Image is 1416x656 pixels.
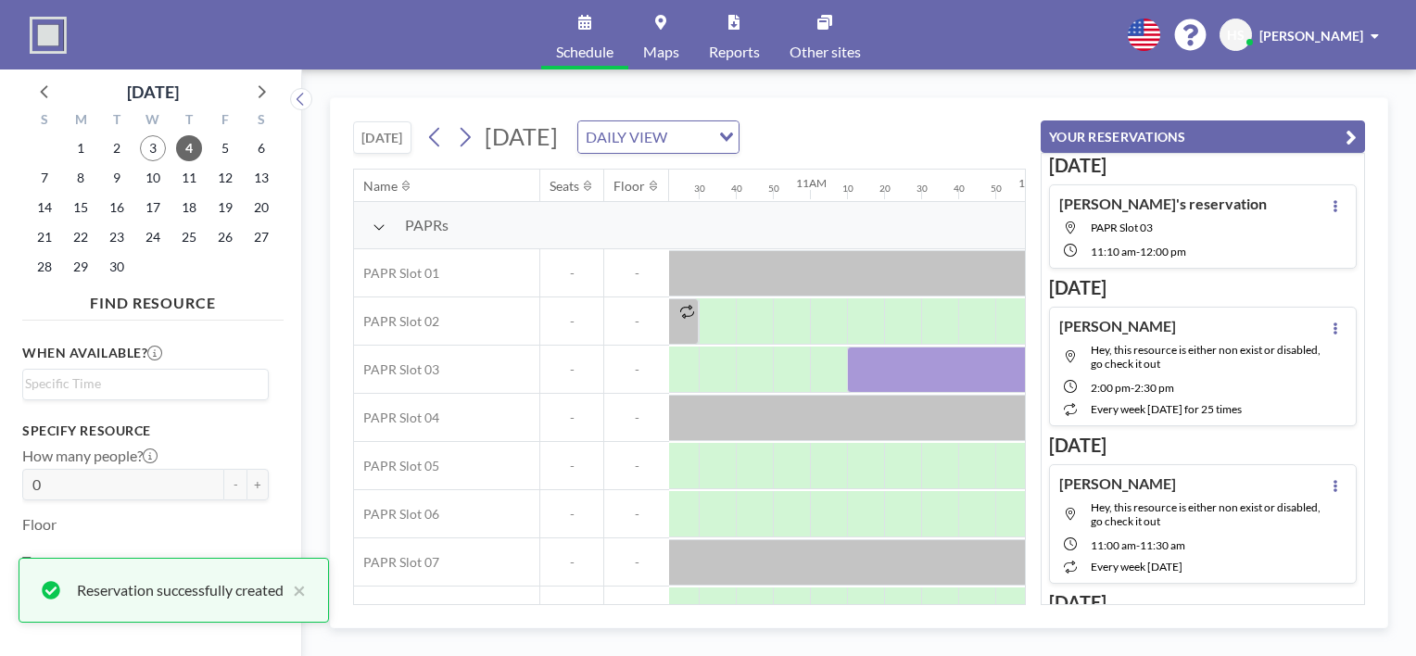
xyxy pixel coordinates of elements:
[1059,474,1176,493] h4: [PERSON_NAME]
[224,469,247,500] button: -
[104,254,130,280] span: Tuesday, September 30, 2025
[550,178,579,195] div: Seats
[643,44,679,59] span: Maps
[1091,245,1136,259] span: 11:10 AM
[212,165,238,191] span: Friday, September 12, 2025
[27,109,63,133] div: S
[604,602,669,619] span: -
[248,195,274,221] span: Saturday, September 20, 2025
[176,195,202,221] span: Thursday, September 18, 2025
[247,469,269,500] button: +
[954,183,965,195] div: 40
[1091,221,1153,234] span: PAPR Slot 03
[354,265,439,282] span: PAPR Slot 01
[604,554,669,571] span: -
[32,195,57,221] span: Sunday, September 14, 2025
[77,579,284,601] div: Reservation successfully created
[1091,381,1131,395] span: 2:00 PM
[248,224,274,250] span: Saturday, September 27, 2025
[207,109,243,133] div: F
[22,447,158,465] label: How many people?
[23,370,268,397] div: Search for option
[1091,343,1321,371] span: Hey, this resource is either non exist or disabled, go check it out
[212,224,238,250] span: Friday, September 26, 2025
[354,602,439,619] span: PAPR Slot 08
[709,44,760,59] span: Reports
[1049,591,1357,614] h3: [DATE]
[176,165,202,191] span: Thursday, September 11, 2025
[540,361,603,378] span: -
[176,135,202,161] span: Thursday, September 4, 2025
[485,122,558,150] span: [DATE]
[842,183,853,195] div: 10
[1091,500,1321,528] span: Hey, this resource is either non exist or disabled, go check it out
[25,373,258,394] input: Search for option
[604,313,669,330] span: -
[1140,538,1185,552] span: 11:30 AM
[212,195,238,221] span: Friday, September 19, 2025
[104,135,130,161] span: Tuesday, September 2, 2025
[405,216,449,234] span: PAPRs
[104,224,130,250] span: Tuesday, September 23, 2025
[1049,434,1357,457] h3: [DATE]
[1059,317,1176,335] h4: [PERSON_NAME]
[63,109,99,133] div: M
[248,165,274,191] span: Saturday, September 13, 2025
[540,410,603,426] span: -
[212,135,238,161] span: Friday, September 5, 2025
[176,224,202,250] span: Thursday, September 25, 2025
[604,506,669,523] span: -
[1059,195,1267,213] h4: [PERSON_NAME]'s reservation
[540,313,603,330] span: -
[140,195,166,221] span: Wednesday, September 17, 2025
[243,109,279,133] div: S
[32,254,57,280] span: Sunday, September 28, 2025
[613,178,645,195] div: Floor
[1131,381,1134,395] span: -
[1136,538,1140,552] span: -
[768,183,779,195] div: 50
[556,44,613,59] span: Schedule
[104,165,130,191] span: Tuesday, September 9, 2025
[540,554,603,571] span: -
[1140,245,1186,259] span: 12:00 PM
[917,183,928,195] div: 30
[540,458,603,474] span: -
[104,195,130,221] span: Tuesday, September 16, 2025
[1091,402,1242,416] span: every week [DATE] for 25 times
[540,506,603,523] span: -
[354,313,439,330] span: PAPR Slot 02
[68,135,94,161] span: Monday, September 1, 2025
[140,135,166,161] span: Wednesday, September 3, 2025
[30,17,67,54] img: organization-logo
[991,183,1002,195] div: 50
[796,176,827,190] div: 11AM
[582,125,671,149] span: DAILY VIEW
[354,458,439,474] span: PAPR Slot 05
[68,224,94,250] span: Monday, September 22, 2025
[1049,154,1357,177] h3: [DATE]
[354,361,439,378] span: PAPR Slot 03
[284,579,306,601] button: close
[1091,538,1136,552] span: 11:00 AM
[578,121,739,153] div: Search for option
[1227,27,1245,44] span: HS
[879,183,891,195] div: 20
[1091,560,1182,574] span: every week [DATE]
[604,458,669,474] span: -
[731,183,742,195] div: 40
[1134,381,1174,395] span: 2:30 PM
[1049,276,1357,299] h3: [DATE]
[22,552,53,571] label: Type
[32,165,57,191] span: Sunday, September 7, 2025
[354,554,439,571] span: PAPR Slot 07
[99,109,135,133] div: T
[540,265,603,282] span: -
[140,165,166,191] span: Wednesday, September 10, 2025
[354,506,439,523] span: PAPR Slot 06
[604,265,669,282] span: -
[22,515,57,534] label: Floor
[790,44,861,59] span: Other sites
[1018,176,1048,190] div: 12PM
[1136,245,1140,259] span: -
